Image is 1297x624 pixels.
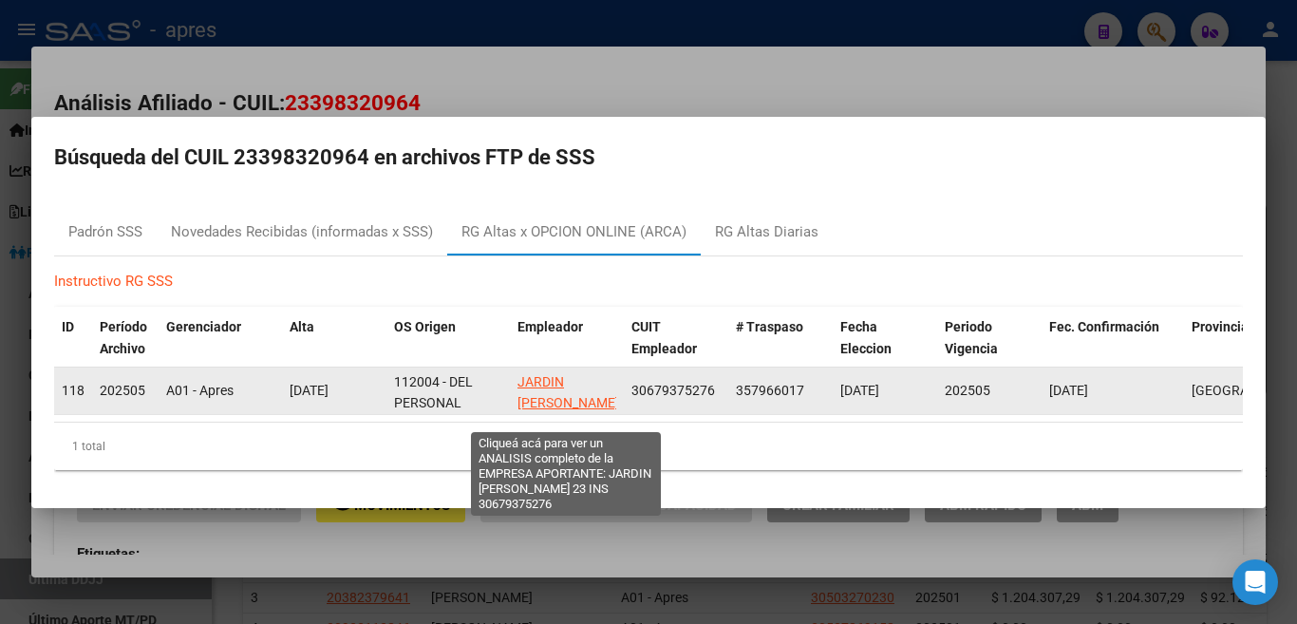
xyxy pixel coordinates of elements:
span: ID [62,319,74,334]
span: CUIT Empleador [631,319,697,356]
div: RG Altas x OPCION ONLINE (ARCA) [461,221,686,243]
datatable-header-cell: Alta [282,307,386,369]
span: Fec. Confirmación [1049,319,1159,334]
span: Provincia [1192,319,1249,334]
div: Padrón SSS [68,221,142,243]
div: 1 total [54,423,1243,470]
h2: Búsqueda del CUIL 23398320964 en archivos FTP de SSS [54,140,1243,176]
span: 202505 [100,383,145,398]
datatable-header-cell: ID [54,307,92,369]
span: [DATE] [840,383,879,398]
span: Alta [290,319,314,334]
div: Open Intercom Messenger [1232,559,1278,605]
datatable-header-cell: CUIT Empleador [624,307,728,369]
datatable-header-cell: Periodo Vigencia [937,307,1042,369]
span: Período Archivo [100,319,147,356]
span: # Traspaso [736,319,803,334]
div: RG Altas Diarias [715,221,818,243]
datatable-header-cell: Gerenciador [159,307,282,369]
span: Gerenciador [166,319,241,334]
span: OS Origen [394,319,456,334]
datatable-header-cell: Provincia [1184,307,1288,369]
datatable-header-cell: Fec. Confirmación [1042,307,1184,369]
span: Empleador [517,319,583,334]
datatable-header-cell: OS Origen [386,307,510,369]
span: [DATE] [1049,383,1088,398]
span: 30679375276 [631,383,715,398]
span: Periodo Vigencia [945,319,998,356]
span: JARDIN [PERSON_NAME] 23 INS [517,374,619,433]
span: 112004 - DEL PERSONAL SUPERIOR MERCEDES BENZ ARGENTINA [394,374,498,476]
datatable-header-cell: Fecha Eleccion [833,307,937,369]
datatable-header-cell: Período Archivo [92,307,159,369]
span: Fecha Eleccion [840,319,892,356]
div: Novedades Recibidas (informadas x SSS) [171,221,433,243]
div: [DATE] [290,380,379,402]
datatable-header-cell: # Traspaso [728,307,833,369]
span: 357966017 [736,383,804,398]
datatable-header-cell: Empleador [510,307,624,369]
a: Instructivo RG SSS [54,273,173,290]
span: 1188 [62,383,92,398]
span: A01 - Apres [166,383,234,398]
span: 202505 [945,383,990,398]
